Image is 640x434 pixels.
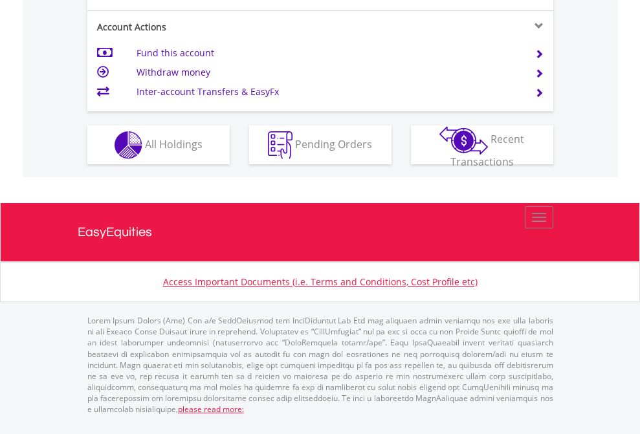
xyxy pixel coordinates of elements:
[411,125,553,164] button: Recent Transactions
[268,131,292,159] img: pending_instructions-wht.png
[178,404,244,415] a: please read more:
[87,21,320,34] div: Account Actions
[115,131,142,159] img: holdings-wht.png
[87,125,230,164] button: All Holdings
[249,125,392,164] button: Pending Orders
[137,82,519,102] td: Inter-account Transfers & EasyFx
[145,136,203,151] span: All Holdings
[78,203,563,261] a: EasyEquities
[137,43,519,63] td: Fund this account
[163,276,478,288] a: Access Important Documents (i.e. Terms and Conditions, Cost Profile etc)
[137,63,519,82] td: Withdraw money
[295,136,372,151] span: Pending Orders
[439,126,488,155] img: transactions-zar-wht.png
[87,315,553,415] p: Lorem Ipsum Dolors (Ame) Con a/e SeddOeiusmod tem InciDiduntut Lab Etd mag aliquaen admin veniamq...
